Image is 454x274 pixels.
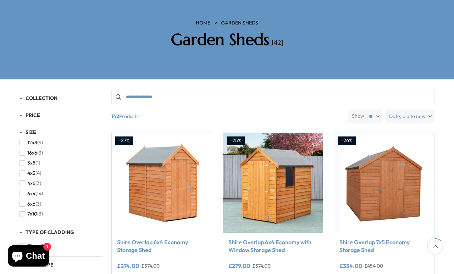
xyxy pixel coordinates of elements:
button: 3x5 [20,158,40,168]
span: (3) [37,150,43,156]
label: Show [352,113,364,120]
span: (14) [35,191,43,197]
button: 7x10 [20,209,43,219]
a: Shire Overlap 7x5 Economy Storage Shed [339,238,429,254]
a: Shire Overlap 6x4 Economy with Window Storage Shed [228,238,318,254]
inbox-online-store-chat: Shopify online store chat [6,245,51,268]
span: 12x8 [27,140,37,146]
span: 6x4 [27,191,35,197]
span: Date, old to new [389,110,426,123]
button: 12x8 [20,138,43,148]
del: £374.00 [141,263,160,268]
span: (1) [35,160,40,166]
button: 6x6 [20,199,41,209]
button: 4x6 [20,178,41,189]
b: 142 [111,110,119,123]
div: -25% [227,136,245,145]
button: 4x3 [20,168,41,178]
span: 7x10 [27,211,37,217]
span: [142] [269,38,283,47]
div: -26% [338,136,356,145]
ins: £274.00 [117,263,139,269]
button: 16x6 [20,148,43,158]
ins: £279.00 [228,263,250,269]
span: (89) [40,243,49,249]
a: HOME [196,19,210,27]
span: (3) [35,180,41,186]
span: 3x5 [27,160,35,166]
a: Garden Sheds [221,19,258,27]
del: £454.00 [364,263,383,268]
span: (3) [37,211,43,217]
span: Products [109,110,345,123]
span: Price [26,112,40,118]
div: -27% [115,136,133,145]
a: Shire Overlap 6x4 Economy Storage Shed [117,238,206,254]
span: 6x6 [27,201,35,207]
span: (4) [35,170,41,176]
label: Date, old to new [386,110,434,123]
span: (3) [35,201,41,207]
span: 16x6 [27,150,37,156]
span: Size [26,129,36,135]
span: (9) [37,140,43,146]
img: Shire Overlap 6x4 Economy Storage Shed - Best Shed [112,133,212,233]
button: 12mm [20,241,49,251]
input: Search products [111,90,434,104]
h2: Garden Sheds [126,30,328,49]
span: Type of Cladding [26,229,74,235]
img: Shire Overlap 6x4 Economy with Window Storage Shed - Best Shed [223,133,323,233]
button: 6x4 [20,189,43,199]
span: Collection [26,95,57,101]
img: Shire Overlap 7x5 Economy Storage Shed - Best Shed [334,133,434,233]
span: 4x3 [27,170,35,176]
span: 4x6 [27,180,35,186]
ins: £334.00 [339,263,362,269]
span: 12mm [27,243,40,249]
del: £374.00 [252,263,271,268]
